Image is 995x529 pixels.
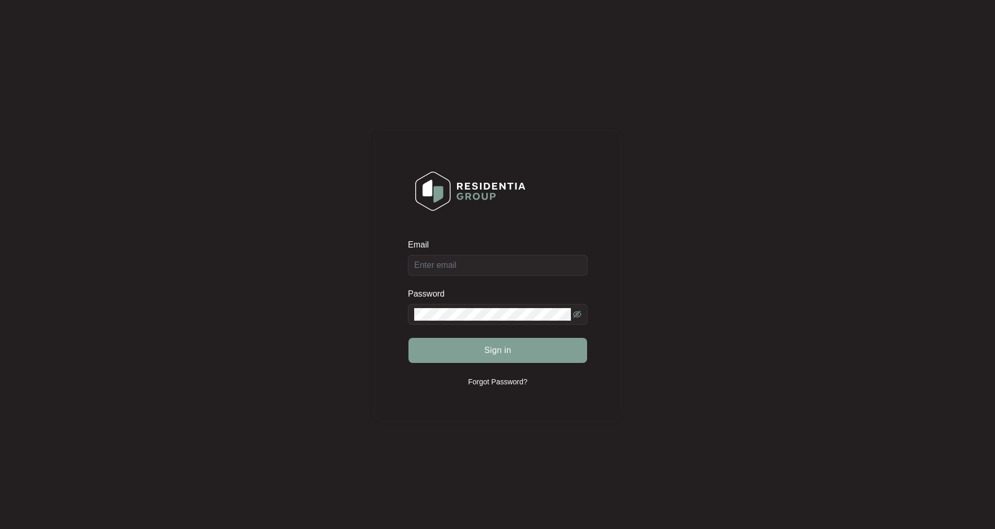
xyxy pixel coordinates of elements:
[408,338,587,363] button: Sign in
[408,240,436,250] label: Email
[408,289,452,299] label: Password
[484,344,511,357] span: Sign in
[468,377,528,387] p: Forgot Password?
[408,255,588,276] input: Email
[573,310,581,319] span: eye-invisible
[408,164,532,218] img: Login Logo
[414,308,571,321] input: Password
